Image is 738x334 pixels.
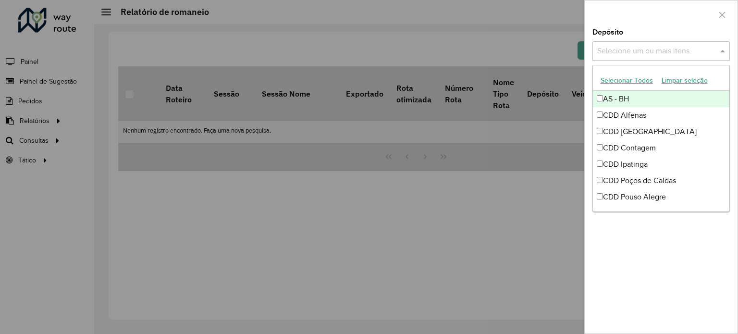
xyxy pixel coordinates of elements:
[593,205,729,222] div: CDD Santa Luzia
[593,107,729,124] div: CDD Alfenas
[593,173,729,189] div: CDD Poços de Caldas
[592,26,623,38] label: Depósito
[596,73,657,88] button: Selecionar Todos
[593,124,729,140] div: CDD [GEOGRAPHIC_DATA]
[593,140,729,156] div: CDD Contagem
[593,189,729,205] div: CDD Pouso Alegre
[657,73,712,88] button: Limpar seleção
[592,65,730,212] ng-dropdown-panel: Options list
[593,91,729,107] div: AS - BH
[593,156,729,173] div: CDD Ipatinga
